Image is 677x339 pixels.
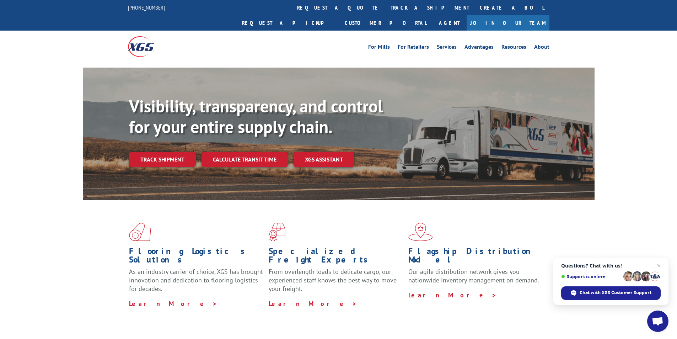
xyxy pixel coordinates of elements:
[129,95,383,138] b: Visibility, transparency, and control for your entire supply chain.
[128,4,165,11] a: [PHONE_NUMBER]
[202,152,288,167] a: Calculate transit time
[129,223,151,241] img: xgs-icon-total-supply-chain-intelligence-red
[408,268,539,284] span: Our agile distribution network gives you nationwide inventory management on demand.
[294,152,354,167] a: XGS ASSISTANT
[129,268,263,293] span: As an industry carrier of choice, XGS has brought innovation and dedication to flooring logistics...
[269,247,403,268] h1: Specialized Freight Experts
[408,247,543,268] h1: Flagship Distribution Model
[129,300,217,308] a: Learn More >
[269,268,403,299] p: From overlength loads to delicate cargo, our experienced staff knows the best way to move your fr...
[339,15,432,31] a: Customer Portal
[398,44,429,52] a: For Retailers
[269,300,357,308] a: Learn More >
[647,311,668,332] div: Open chat
[408,223,433,241] img: xgs-icon-flagship-distribution-model-red
[561,274,621,279] span: Support is online
[464,44,494,52] a: Advantages
[580,290,651,296] span: Chat with XGS Customer Support
[432,15,467,31] a: Agent
[269,223,285,241] img: xgs-icon-focused-on-flooring-red
[561,263,661,269] span: Questions? Chat with us!
[129,152,196,167] a: Track shipment
[129,247,263,268] h1: Flooring Logistics Solutions
[408,291,497,299] a: Learn More >
[368,44,390,52] a: For Mills
[237,15,339,31] a: Request a pickup
[655,261,663,270] span: Close chat
[534,44,549,52] a: About
[501,44,526,52] a: Resources
[437,44,457,52] a: Services
[561,286,661,300] div: Chat with XGS Customer Support
[467,15,549,31] a: Join Our Team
